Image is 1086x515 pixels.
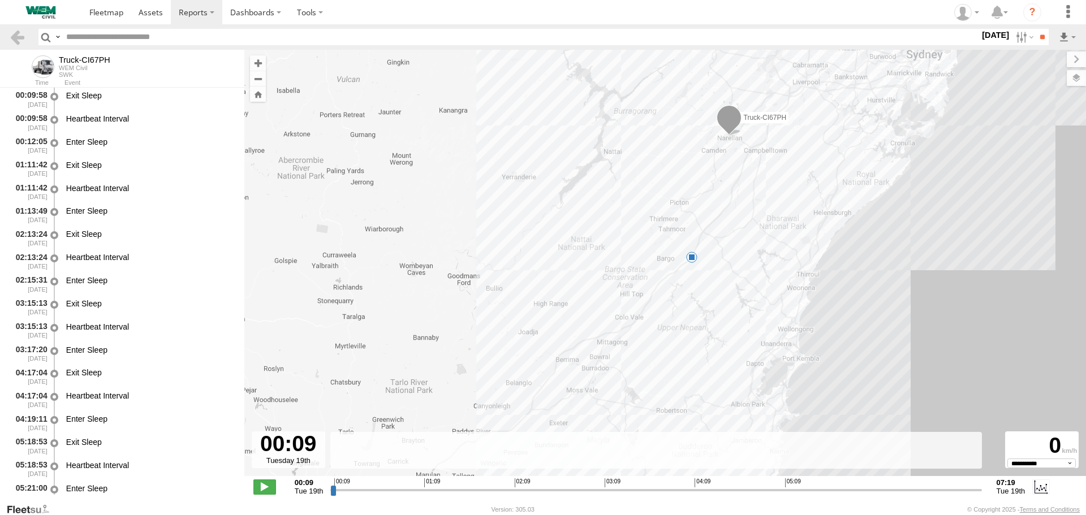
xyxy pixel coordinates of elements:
[66,114,234,124] div: Heartbeat Interval
[66,391,234,401] div: Heartbeat Interval
[9,343,49,364] div: 03:17:20 [DATE]
[9,181,49,202] div: 01:11:42 [DATE]
[980,29,1011,41] label: [DATE]
[1020,506,1080,513] a: Terms and Conditions
[9,250,49,271] div: 02:13:24 [DATE]
[66,414,234,424] div: Enter Sleep
[295,478,324,487] strong: 00:09
[9,389,49,410] div: 04:17:04 [DATE]
[66,460,234,470] div: Heartbeat Interval
[66,322,234,332] div: Heartbeat Interval
[9,158,49,179] div: 01:11:42 [DATE]
[66,437,234,447] div: Exit Sleep
[66,183,234,193] div: Heartbeat Interval
[53,29,62,45] label: Search Query
[1011,29,1036,45] label: Search Filter Options
[695,478,710,487] span: 04:09
[785,478,801,487] span: 05:09
[66,160,234,170] div: Exit Sleep
[950,4,983,21] div: Kevin Webb
[66,90,234,101] div: Exit Sleep
[515,478,531,487] span: 02:09
[9,320,49,341] div: 03:15:13 [DATE]
[295,487,324,495] span: Tue 19th Aug 2025
[1023,3,1041,21] i: ?
[59,71,110,78] div: SWK
[744,114,787,122] span: Truck-CI67PH
[1058,29,1077,45] label: Export results as...
[66,345,234,355] div: Enter Sleep
[9,274,49,295] div: 02:15:31 [DATE]
[9,458,49,479] div: 05:18:53 [DATE]
[997,478,1025,487] strong: 07:19
[66,483,234,494] div: Enter Sleep
[66,252,234,262] div: Heartbeat Interval
[9,227,49,248] div: 02:13:24 [DATE]
[9,80,49,86] div: Time
[997,487,1025,495] span: Tue 19th Aug 2025
[9,435,49,456] div: 05:18:53 [DATE]
[9,366,49,387] div: 04:17:04 [DATE]
[66,275,234,285] div: Enter Sleep
[9,135,49,156] div: 00:12:05 [DATE]
[9,89,49,110] div: 00:09:58 [DATE]
[9,482,49,503] div: 05:21:00 [DATE]
[9,205,49,226] div: 01:13:49 [DATE]
[11,6,70,19] img: WEMCivilLogo.svg
[967,506,1080,513] div: © Copyright 2025 -
[424,478,440,487] span: 01:09
[59,55,110,64] div: Truck-CI67PH - View Asset History
[66,137,234,147] div: Enter Sleep
[250,71,266,86] button: Zoom out
[253,479,276,494] label: Play/Stop
[66,229,234,239] div: Exit Sleep
[334,478,350,487] span: 00:09
[9,412,49,433] div: 04:19:11 [DATE]
[1007,433,1077,458] div: 0
[9,29,25,45] a: Back to previous Page
[9,112,49,133] div: 00:09:58 [DATE]
[66,206,234,216] div: Enter Sleep
[250,55,266,71] button: Zoom in
[492,506,535,513] div: Version: 305.03
[605,478,620,487] span: 03:09
[64,80,244,86] div: Event
[250,86,266,102] button: Zoom Home
[6,504,58,515] a: Visit our Website
[9,297,49,318] div: 03:15:13 [DATE]
[66,298,234,309] div: Exit Sleep
[66,367,234,378] div: Exit Sleep
[59,64,110,71] div: WEM Civil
